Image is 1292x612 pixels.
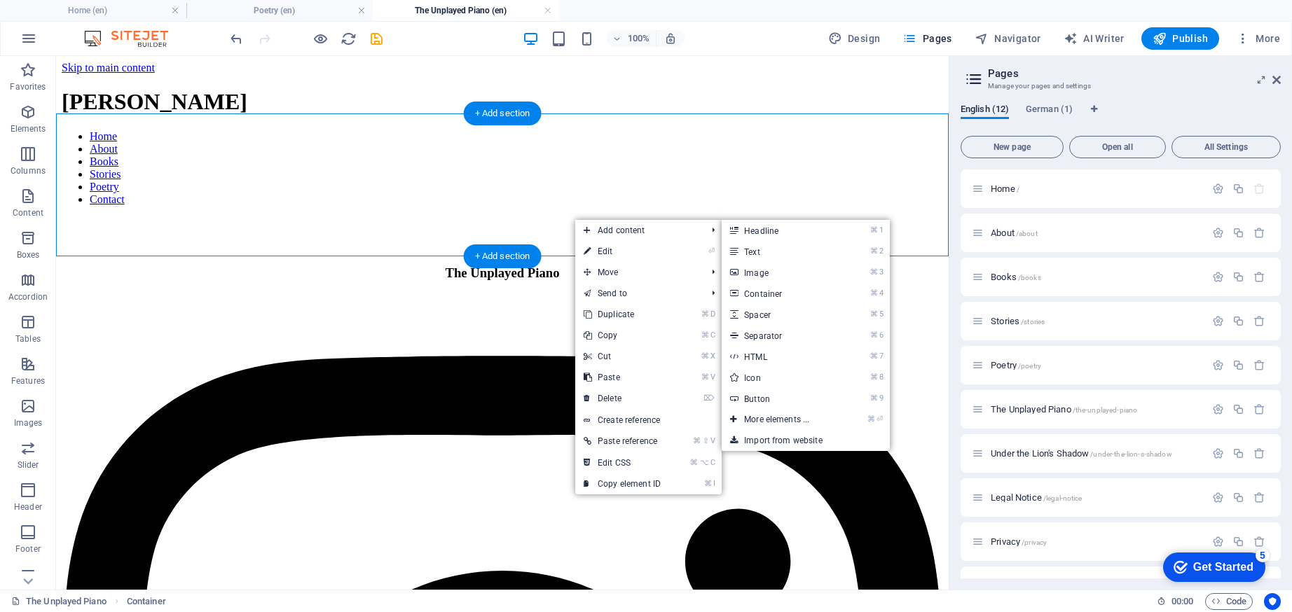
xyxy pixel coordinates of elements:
i: Reload page [341,31,357,47]
span: Click to open page [991,360,1041,370]
i: ⌘ [704,479,712,488]
i: ⌘ [870,246,878,256]
span: Navigator [975,32,1041,46]
span: Pages [902,32,951,46]
span: Move [575,262,701,283]
span: /under-the-lion-s-shadow [1090,450,1171,458]
span: More [1236,32,1280,46]
div: Duplicate [1232,271,1244,283]
i: 5 [879,310,883,319]
button: Design [823,27,886,50]
p: Footer [15,543,41,555]
a: ⌘3Image [722,262,837,283]
span: Click to select. Double-click to edit [127,593,166,610]
i: ⌘ [693,436,701,445]
div: Remove [1253,403,1265,415]
a: ⌘5Spacer [722,304,837,325]
span: /about [1016,230,1038,237]
p: Tables [15,333,41,345]
a: Click to cancel selection. Double-click to open Pages [11,593,106,610]
i: ⌘ [701,352,709,361]
div: Remove [1253,536,1265,548]
a: ⌘4Container [722,283,837,304]
span: : [1181,596,1183,606]
p: Slider [18,459,39,471]
a: ⌘CCopy [575,325,669,346]
div: Duplicate [1232,492,1244,503]
div: Settings [1212,536,1224,548]
h2: Pages [988,67,1281,80]
div: Get Started 5 items remaining, 0% complete [8,7,110,36]
span: German (1) [1026,101,1073,120]
i: C [710,458,715,467]
a: ⌦Delete [575,388,669,409]
i: 7 [879,352,883,361]
a: ⌘VPaste [575,367,669,388]
button: reload [340,30,357,47]
a: ⌘2Text [722,241,837,262]
img: Editor Logo [81,30,186,47]
div: Remove [1253,447,1265,459]
i: 6 [879,331,883,340]
span: /books [1018,274,1041,281]
div: Duplicate [1232,536,1244,548]
i: ⌘ [870,373,878,382]
h6: Session time [1157,593,1194,610]
span: All Settings [1178,143,1274,151]
i: ⌘ [701,310,709,319]
div: Duplicate [1232,315,1244,327]
span: Code [1211,593,1246,610]
button: Click here to leave preview mode and continue editing [312,30,329,47]
h4: The Unplayed Piano (en) [373,3,559,18]
div: 5 [100,3,114,17]
i: ⏎ [708,246,715,256]
span: English (12) [961,101,1009,120]
div: Remove [1253,359,1265,371]
i: ⌘ [690,458,698,467]
button: More [1230,27,1286,50]
div: Remove [1253,227,1265,239]
i: ⌥ [700,458,709,467]
h3: Manage your pages and settings [988,80,1253,92]
div: Remove [1253,315,1265,327]
i: 1 [879,225,883,235]
a: ⏎Edit [575,241,669,262]
button: 100% [607,30,657,47]
i: D [710,310,715,319]
button: undo [228,30,245,47]
div: Remove [1253,271,1265,283]
i: X [710,352,715,361]
a: ⌘8Icon [722,367,837,388]
button: Pages [897,27,957,50]
div: Under the Lion's Shadow/under-the-lion-s-shadow [987,449,1205,458]
span: Click to open page [991,272,1041,282]
i: Undo: Edit headline (Ctrl+Z) [228,31,245,47]
i: ⌘ [870,225,878,235]
div: Settings [1212,359,1224,371]
span: /legal-notice [1043,494,1083,502]
i: ⌦ [703,394,715,403]
div: Get Started [38,15,98,28]
p: Elements [11,123,46,134]
a: ⌘6Separator [722,325,837,346]
i: 3 [879,267,883,277]
span: 00 00 [1171,593,1193,610]
nav: breadcrumb [127,593,166,610]
a: Send to [575,283,701,304]
i: ⌘ [870,331,878,340]
i: ⌘ [870,288,878,298]
span: / [1017,186,1019,193]
i: C [710,331,715,340]
i: ⌘ [701,373,709,382]
span: Click to open page [991,183,1019,194]
button: Code [1205,593,1253,610]
div: The startpage cannot be deleted [1253,183,1265,195]
button: Publish [1141,27,1219,50]
i: V [710,436,715,445]
span: /privacy [1022,538,1047,546]
span: AI Writer [1064,32,1125,46]
div: Home/ [987,184,1205,193]
a: ⌘1Headline [722,220,837,241]
button: Usercentrics [1264,593,1281,610]
span: Publish [1153,32,1208,46]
